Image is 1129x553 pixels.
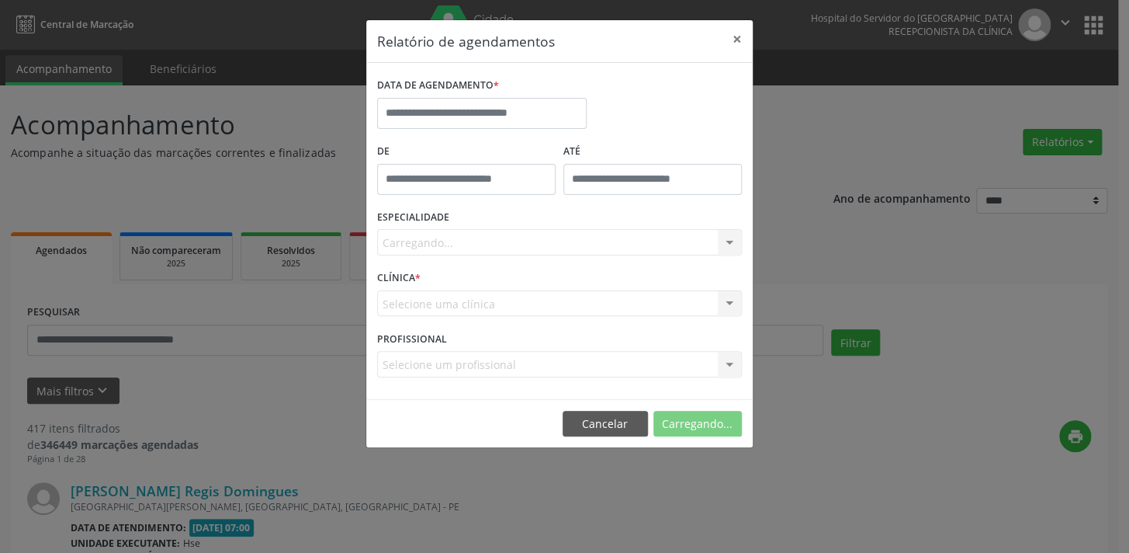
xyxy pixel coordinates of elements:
h5: Relatório de agendamentos [377,31,555,51]
label: DATA DE AGENDAMENTO [377,74,499,98]
button: Cancelar [563,411,648,437]
label: De [377,140,556,164]
button: Close [722,20,753,58]
label: CLÍNICA [377,266,421,290]
label: PROFISSIONAL [377,327,447,351]
label: ATÉ [563,140,742,164]
button: Carregando... [653,411,742,437]
label: ESPECIALIDADE [377,206,449,230]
